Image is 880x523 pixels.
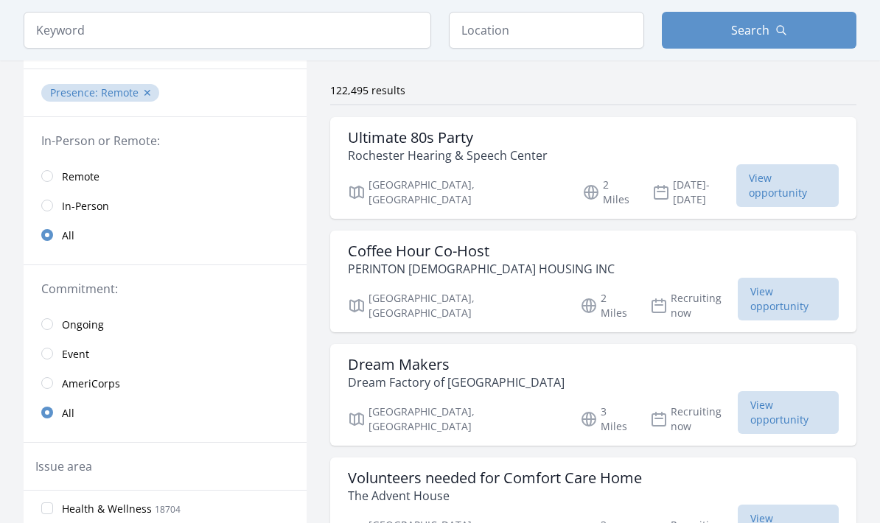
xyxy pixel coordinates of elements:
a: In-Person [24,191,307,220]
span: 18704 [155,503,181,516]
span: All [62,406,74,421]
p: 2 Miles [580,291,632,320]
p: [GEOGRAPHIC_DATA], [GEOGRAPHIC_DATA] [348,404,562,434]
span: All [62,228,74,243]
a: All [24,398,307,427]
p: [DATE]-[DATE] [652,178,736,207]
span: View opportunity [736,164,839,207]
legend: Commitment: [41,280,289,298]
input: Keyword [24,12,431,49]
span: Search [731,21,769,39]
span: Event [62,347,89,362]
a: Ongoing [24,309,307,339]
span: Ongoing [62,317,104,332]
h3: Volunteers needed for Comfort Care Home [348,469,642,487]
a: AmeriCorps [24,368,307,398]
span: Remote [62,169,99,184]
p: [GEOGRAPHIC_DATA], [GEOGRAPHIC_DATA] [348,178,565,207]
p: PERINTON [DEMOGRAPHIC_DATA] HOUSING INC [348,260,615,278]
p: Rochester Hearing & Speech Center [348,147,548,164]
p: Recruiting now [650,291,738,320]
h3: Ultimate 80s Party [348,129,548,147]
a: Dream Makers Dream Factory of [GEOGRAPHIC_DATA] [GEOGRAPHIC_DATA], [GEOGRAPHIC_DATA] 3 Miles Recr... [330,344,856,446]
a: Remote [24,161,307,191]
button: ✕ [143,85,152,100]
span: View opportunity [738,278,839,320]
p: Recruiting now [650,404,738,434]
span: 122,495 results [330,83,405,97]
a: Coffee Hour Co-Host PERINTON [DEMOGRAPHIC_DATA] HOUSING INC [GEOGRAPHIC_DATA], [GEOGRAPHIC_DATA] ... [330,231,856,332]
span: View opportunity [738,391,839,434]
p: 2 Miles [582,178,635,207]
span: Presence : [50,85,101,99]
p: Dream Factory of [GEOGRAPHIC_DATA] [348,373,565,391]
legend: In-Person or Remote: [41,132,289,150]
a: Event [24,339,307,368]
legend: Issue area [35,457,92,475]
p: [GEOGRAPHIC_DATA], [GEOGRAPHIC_DATA] [348,291,562,320]
input: Location [449,12,644,49]
span: AmeriCorps [62,376,120,391]
span: Remote [101,85,139,99]
input: Health & Wellness 18704 [41,502,53,514]
a: Ultimate 80s Party Rochester Hearing & Speech Center [GEOGRAPHIC_DATA], [GEOGRAPHIC_DATA] 2 Miles... [330,117,856,219]
span: Health & Wellness [62,502,152,516]
span: In-Person [62,199,109,214]
button: Search [662,12,857,49]
p: 3 Miles [580,404,632,434]
p: The Advent House [348,487,642,505]
a: All [24,220,307,250]
h3: Coffee Hour Co-Host [348,242,615,260]
h3: Dream Makers [348,356,565,373]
